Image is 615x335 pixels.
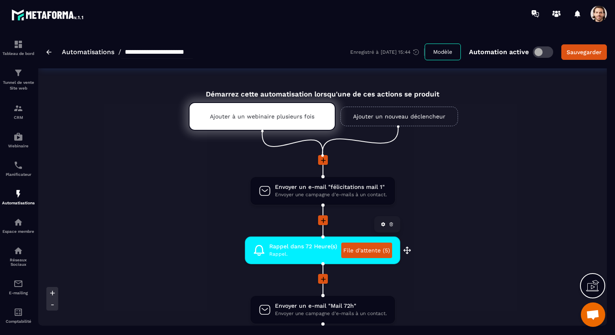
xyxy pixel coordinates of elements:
[2,154,35,183] a: schedulerschedulerPlanificateur
[2,211,35,240] a: automationsautomationsEspace membre
[2,33,35,62] a: formationformationTableau de bord
[269,250,337,258] span: Rappel.
[13,160,23,170] img: scheduler
[2,319,35,324] p: Comptabilité
[469,48,529,56] p: Automation active
[350,48,425,56] div: Enregistré à
[275,302,387,310] span: Envoyer un e-mail "Mail 72h"
[2,144,35,148] p: Webinaire
[13,217,23,227] img: automations
[168,81,477,98] div: Démarrez cette automatisation lorsqu'une de ces actions se produit
[13,246,23,256] img: social-network
[2,115,35,120] p: CRM
[275,183,387,191] span: Envoyer un e-mail "félicitations mail 1"
[581,302,605,327] div: Ouvrir le chat
[2,183,35,211] a: automationsautomationsAutomatisations
[2,126,35,154] a: automationsautomationsWebinaire
[118,48,121,56] span: /
[275,191,387,199] span: Envoyer une campagne d'e-mails à un contact.
[13,307,23,317] img: accountant
[13,39,23,49] img: formation
[269,243,337,250] span: Rappel dans 72 Heure(s)
[2,301,35,330] a: accountantaccountantComptabilité
[13,189,23,199] img: automations
[13,132,23,142] img: automations
[2,240,35,273] a: social-networksocial-networkRéseaux Sociaux
[340,107,458,126] a: Ajouter un nouveau déclencheur
[2,273,35,301] a: emailemailE-mailing
[2,258,35,267] p: Réseaux Sociaux
[381,49,410,55] p: [DATE] 15:44
[2,97,35,126] a: formationformationCRM
[2,201,35,205] p: Automatisations
[11,7,85,22] img: logo
[2,291,35,295] p: E-mailing
[46,50,52,55] img: arrow
[341,243,392,258] a: File d'attente (5)
[561,44,607,60] button: Sauvegarder
[2,229,35,234] p: Espace membre
[2,172,35,177] p: Planificateur
[13,279,23,289] img: email
[2,62,35,97] a: formationformationTunnel de vente Site web
[210,113,314,120] p: Ajouter à un webinaire plusieurs fois
[2,51,35,56] p: Tableau de bord
[425,44,461,60] button: Modèle
[2,80,35,91] p: Tunnel de vente Site web
[567,48,602,56] div: Sauvegarder
[62,48,114,56] a: Automatisations
[275,310,387,317] span: Envoyer une campagne d'e-mails à un contact.
[13,103,23,113] img: formation
[13,68,23,78] img: formation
